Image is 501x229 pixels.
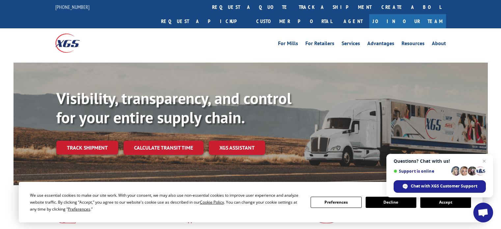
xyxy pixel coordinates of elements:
[305,41,334,48] a: For Retailers
[342,41,360,48] a: Services
[278,41,298,48] a: For Mills
[411,183,477,189] span: Chat with XGS Customer Support
[367,41,394,48] a: Advantages
[209,141,265,155] a: XGS ASSISTANT
[402,41,425,48] a: Resources
[55,4,90,10] a: [PHONE_NUMBER]
[124,141,204,155] a: Calculate transit time
[68,206,90,212] span: Preferences
[473,203,493,222] div: Open chat
[30,192,303,213] div: We use essential cookies to make our site work. With your consent, we may also use non-essential ...
[311,197,361,208] button: Preferences
[56,141,118,155] a: Track shipment
[19,182,483,222] div: Cookie Consent Prompt
[420,197,471,208] button: Accept
[394,169,449,174] span: Support is online
[432,41,446,48] a: About
[480,157,488,165] span: Close chat
[200,199,224,205] span: Cookie Policy
[156,14,251,28] a: Request a pickup
[251,14,337,28] a: Customer Portal
[369,14,446,28] a: Join Our Team
[337,14,369,28] a: Agent
[394,180,486,193] div: Chat with XGS Customer Support
[366,197,416,208] button: Decline
[394,158,486,164] span: Questions? Chat with us!
[56,88,292,128] b: Visibility, transparency, and control for your entire supply chain.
